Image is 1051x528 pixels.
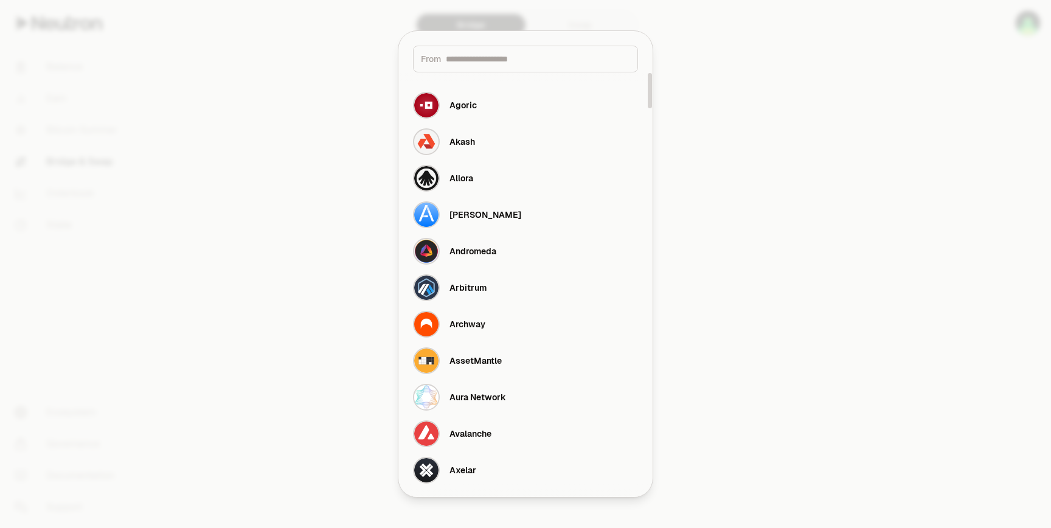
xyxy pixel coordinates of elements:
div: Axelar [449,464,476,476]
button: Aura Network LogoAura Network [406,379,645,415]
button: Axelar LogoAxelar [406,452,645,488]
button: Akash LogoAkash [406,123,645,160]
div: Allora [449,172,473,184]
img: Akash Logo [414,130,439,154]
div: Avalanche [449,428,491,440]
div: Archway [449,318,485,330]
div: Arbitrum [449,282,487,294]
button: Arbitrum LogoArbitrum [406,269,645,306]
img: Arbitrum Logo [414,276,439,300]
button: Allora LogoAllora [406,160,645,196]
div: Andromeda [449,245,496,257]
span: From [421,53,441,65]
button: Andromeda LogoAndromeda [406,233,645,269]
button: AssetMantle LogoAssetMantle [406,342,645,379]
button: Archway LogoArchway [406,306,645,342]
img: Aura Network Logo [414,385,439,409]
div: [PERSON_NAME] [449,209,521,221]
img: AssetMantle Logo [414,349,439,373]
button: Babylon Genesis Logo [406,488,645,525]
img: Andromeda Logo [414,239,439,263]
img: Allora Logo [414,166,439,190]
button: Agoric LogoAgoric [406,87,645,123]
button: Althea Logo[PERSON_NAME] [406,196,645,233]
div: Akash [449,136,475,148]
img: Agoric Logo [414,93,439,117]
img: Archway Logo [414,312,439,336]
div: AssetMantle [449,355,502,367]
img: Avalanche Logo [414,422,439,446]
div: Agoric [449,99,477,111]
div: Aura Network [449,391,506,403]
img: Althea Logo [414,203,439,227]
button: Avalanche LogoAvalanche [406,415,645,452]
img: Babylon Genesis Logo [414,495,439,519]
img: Axelar Logo [414,458,439,482]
